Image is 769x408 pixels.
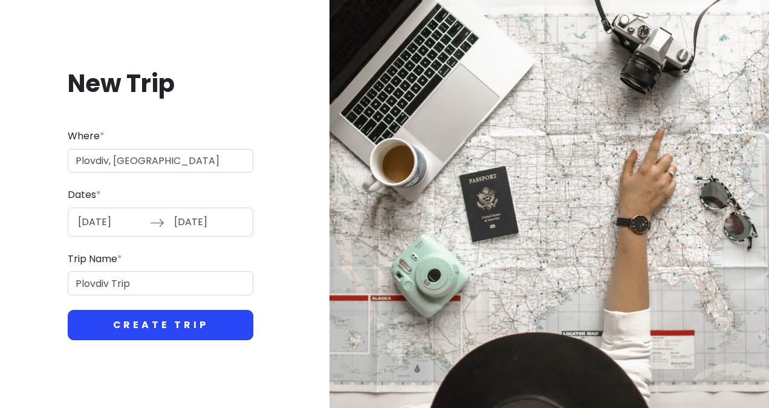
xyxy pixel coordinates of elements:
h1: New Trip [68,68,253,99]
label: Where [68,128,105,144]
input: City (e.g., New York) [68,149,253,173]
input: End Date [167,208,246,236]
label: Dates [68,187,101,203]
input: Start Date [71,208,150,236]
input: Give it a name [68,271,253,295]
label: Trip Name [68,251,122,267]
button: Create Trip [68,310,253,340]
